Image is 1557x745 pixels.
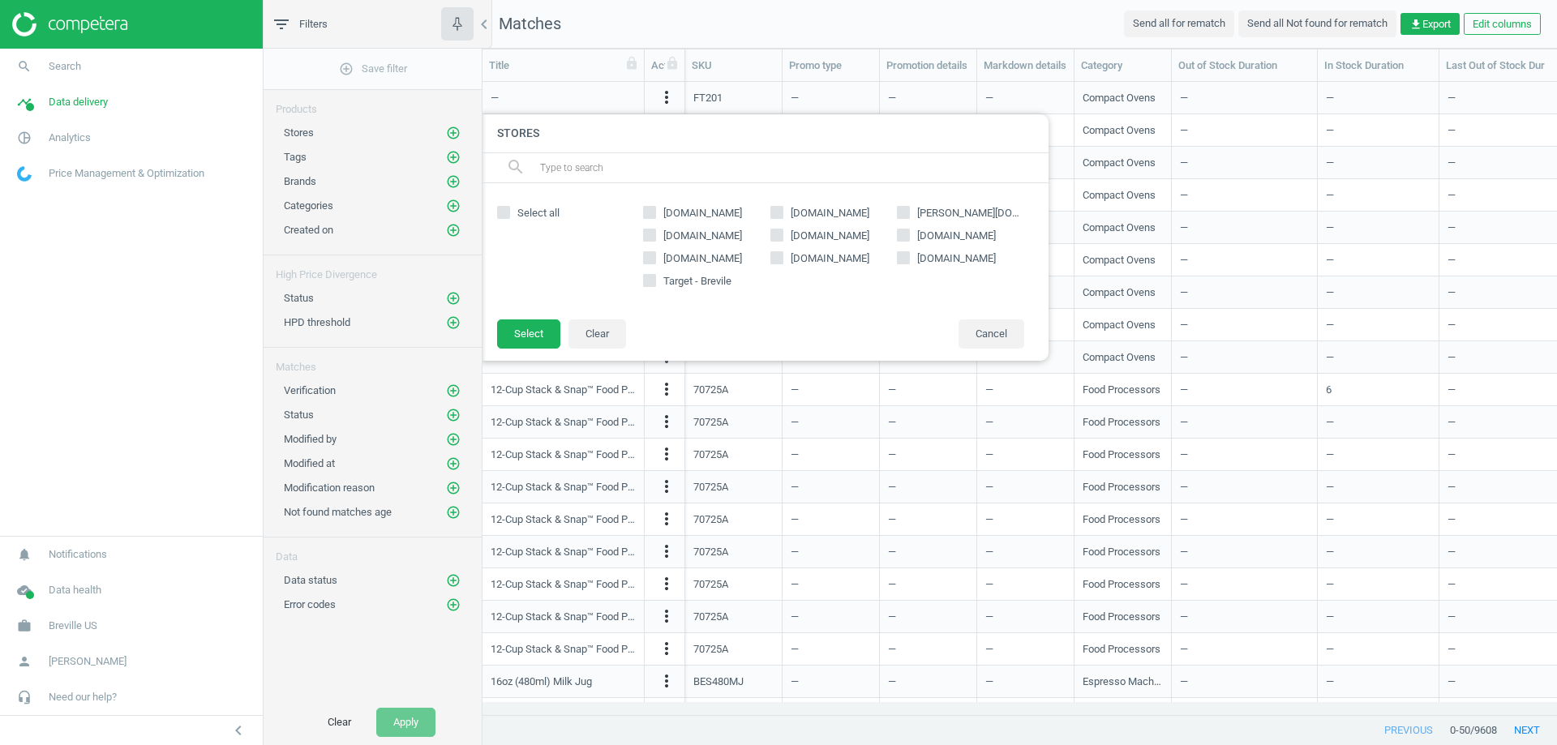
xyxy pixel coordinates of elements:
button: add_circle_outline [445,290,461,306]
img: ajHJNr6hYgQAAAAASUVORK5CYII= [12,12,127,36]
div: Matches [264,348,482,375]
i: notifications [9,539,40,570]
i: add_circle_outline [446,573,461,588]
div: Data [264,537,482,564]
button: add_circle_outline [445,149,461,165]
div: High Price Divergence [264,255,482,282]
button: add_circle_outline [445,407,461,423]
span: Price Management & Optimization [49,166,204,181]
button: Clear [311,708,368,737]
i: work [9,610,40,641]
i: add_circle_outline [446,150,461,165]
button: add_circle_outline [445,315,461,331]
span: Created on [284,224,333,236]
span: Verification [284,384,336,396]
button: add_circle_outline [445,572,461,589]
span: Tags [284,151,307,163]
i: add_circle_outline [446,126,461,140]
span: Categories [284,199,333,212]
button: add_circle_outline [445,222,461,238]
i: chevron_left [474,15,494,34]
i: add_circle_outline [446,199,461,213]
span: Status [284,292,314,304]
span: Notifications [49,547,107,562]
span: Save filter [339,62,407,76]
span: Data status [284,574,337,586]
button: add_circle_outline [445,173,461,190]
img: wGWNvw8QSZomAAAAABJRU5ErkJggg== [17,166,32,182]
i: cloud_done [9,575,40,606]
span: Status [284,409,314,421]
span: Filters [299,17,328,32]
i: add_circle_outline [446,505,461,520]
i: add_circle_outline [446,597,461,612]
button: add_circle_outline [445,125,461,141]
button: add_circle_outline [445,480,461,496]
i: search [9,51,40,82]
i: headset_mic [9,682,40,713]
i: timeline [9,87,40,118]
span: Need our help? [49,690,117,704]
span: Search [49,59,81,74]
span: Brands [284,175,316,187]
h4: Stores [481,114,1049,152]
span: [PERSON_NAME] [49,654,127,669]
i: add_circle_outline [446,315,461,330]
span: Data delivery [49,95,108,109]
i: add_circle_outline [446,456,461,471]
i: add_circle_outline [446,291,461,306]
span: Not found matches age [284,506,392,518]
button: add_circle_outline [445,504,461,520]
i: add_circle_outline [446,383,461,398]
span: HPD threshold [284,316,350,328]
span: Error codes [284,598,336,610]
i: add_circle_outline [339,62,354,76]
i: add_circle_outline [446,408,461,422]
button: Apply [376,708,435,737]
button: add_circle_outline [445,383,461,399]
i: pie_chart_outlined [9,122,40,153]
span: Modified at [284,457,335,469]
i: add_circle_outline [446,223,461,238]
span: Breville US [49,619,97,633]
span: Stores [284,126,314,139]
button: add_circle_outlineSave filter [264,53,482,85]
span: Analytics [49,131,91,145]
button: add_circle_outline [445,456,461,472]
i: add_circle_outline [446,174,461,189]
i: filter_list [272,15,291,34]
div: Products [264,90,482,117]
i: add_circle_outline [446,481,461,495]
span: Modification reason [284,482,375,494]
i: chevron_left [229,721,248,740]
button: chevron_left [218,720,259,741]
span: Data health [49,583,101,597]
i: add_circle_outline [446,432,461,447]
button: add_circle_outline [445,431,461,447]
span: Modified by [284,433,337,445]
button: add_circle_outline [445,597,461,613]
button: add_circle_outline [445,198,461,214]
i: person [9,646,40,677]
